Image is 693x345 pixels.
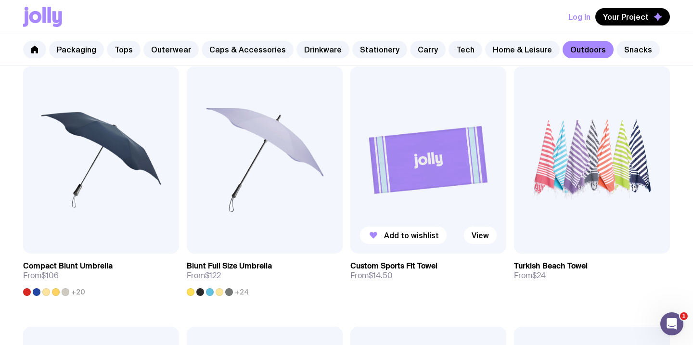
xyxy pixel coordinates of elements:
[616,41,660,58] a: Snacks
[205,270,221,281] span: $122
[485,41,560,58] a: Home & Leisure
[23,271,59,281] span: From
[660,312,683,335] iframe: Intercom live chat
[187,261,272,271] h3: Blunt Full Size Umbrella
[514,271,546,281] span: From
[350,271,393,281] span: From
[202,41,294,58] a: Caps & Accessories
[41,270,59,281] span: $106
[369,270,393,281] span: $14.50
[296,41,349,58] a: Drinkware
[410,41,446,58] a: Carry
[49,41,104,58] a: Packaging
[568,8,590,26] button: Log In
[532,270,546,281] span: $24
[187,254,343,296] a: Blunt Full Size UmbrellaFrom$122+24
[514,254,670,288] a: Turkish Beach TowelFrom$24
[384,230,439,240] span: Add to wishlist
[563,41,614,58] a: Outdoors
[350,261,437,271] h3: Custom Sports Fit Towel
[449,41,482,58] a: Tech
[187,271,221,281] span: From
[595,8,670,26] button: Your Project
[235,288,249,296] span: +24
[603,12,649,22] span: Your Project
[107,41,141,58] a: Tops
[360,227,447,244] button: Add to wishlist
[514,261,588,271] h3: Turkish Beach Towel
[71,288,85,296] span: +20
[680,312,688,320] span: 1
[352,41,407,58] a: Stationery
[23,261,113,271] h3: Compact Blunt Umbrella
[464,227,497,244] a: View
[143,41,199,58] a: Outerwear
[350,254,506,288] a: Custom Sports Fit TowelFrom$14.50
[23,254,179,296] a: Compact Blunt UmbrellaFrom$106+20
